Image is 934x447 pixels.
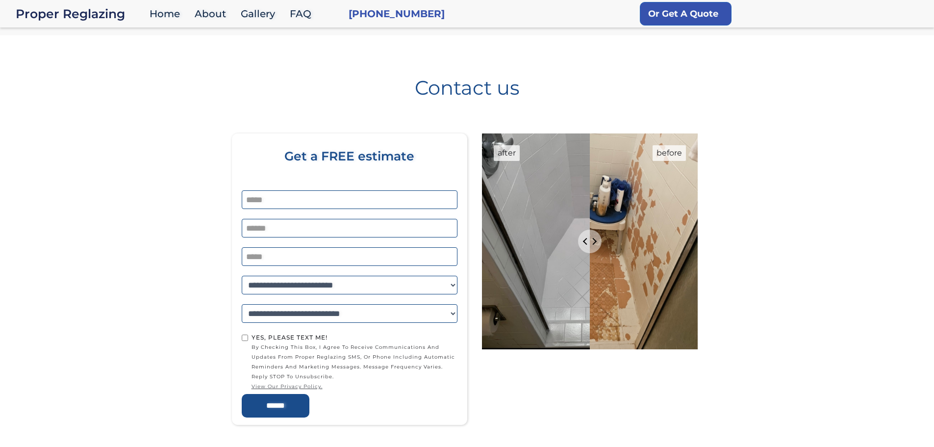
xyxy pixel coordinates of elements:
a: Home [145,3,190,25]
div: Proper Reglazing [16,7,145,21]
form: Home page form [237,149,462,418]
div: Yes, Please text me! [252,333,457,342]
a: Or Get A Quote [640,2,732,26]
a: [PHONE_NUMBER] [349,7,445,21]
a: About [190,3,236,25]
a: home [16,7,145,21]
a: view our privacy policy. [252,382,457,392]
span: by checking this box, I agree to receive communications and updates from Proper Reglazing SMS, or... [252,342,457,392]
div: Get a FREE estimate [242,149,457,190]
input: Yes, Please text me!by checking this box, I agree to receive communications and updates from Prop... [242,335,248,341]
h1: Contact us [15,70,919,98]
a: Gallery [236,3,285,25]
a: FAQ [285,3,321,25]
